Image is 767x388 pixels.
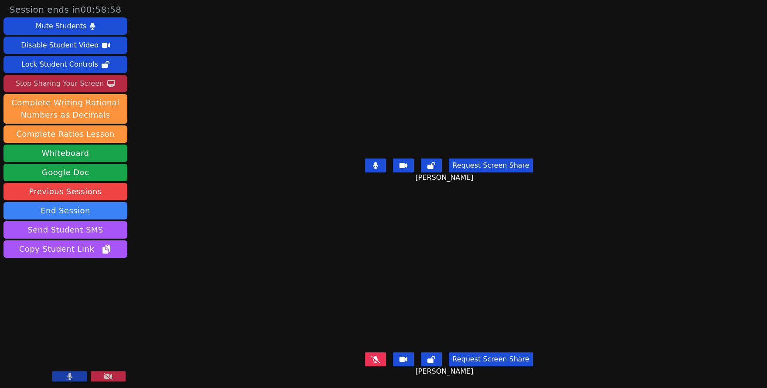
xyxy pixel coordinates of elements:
[16,77,104,91] div: Stop Sharing Your Screen
[19,243,112,255] span: Copy Student Link
[3,75,127,92] button: Stop Sharing Your Screen
[416,366,476,377] span: [PERSON_NAME]
[3,145,127,162] button: Whiteboard
[3,125,127,143] button: Complete Ratios Lesson
[81,4,122,15] time: 00:58:58
[3,17,127,35] button: Mute Students
[21,57,98,71] div: Lock Student Controls
[10,3,122,16] span: Session ends in
[416,172,476,183] span: [PERSON_NAME]
[3,56,127,73] button: Lock Student Controls
[3,240,127,258] button: Copy Student Link
[3,94,127,124] button: Complete Writing Rational Numbers as Decimals
[449,352,532,366] button: Request Screen Share
[3,221,127,239] button: Send Student SMS
[3,183,127,200] a: Previous Sessions
[449,159,532,172] button: Request Screen Share
[3,37,127,54] button: Disable Student Video
[21,38,98,52] div: Disable Student Video
[3,164,127,181] a: Google Doc
[3,202,127,219] button: End Session
[36,19,86,33] div: Mute Students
